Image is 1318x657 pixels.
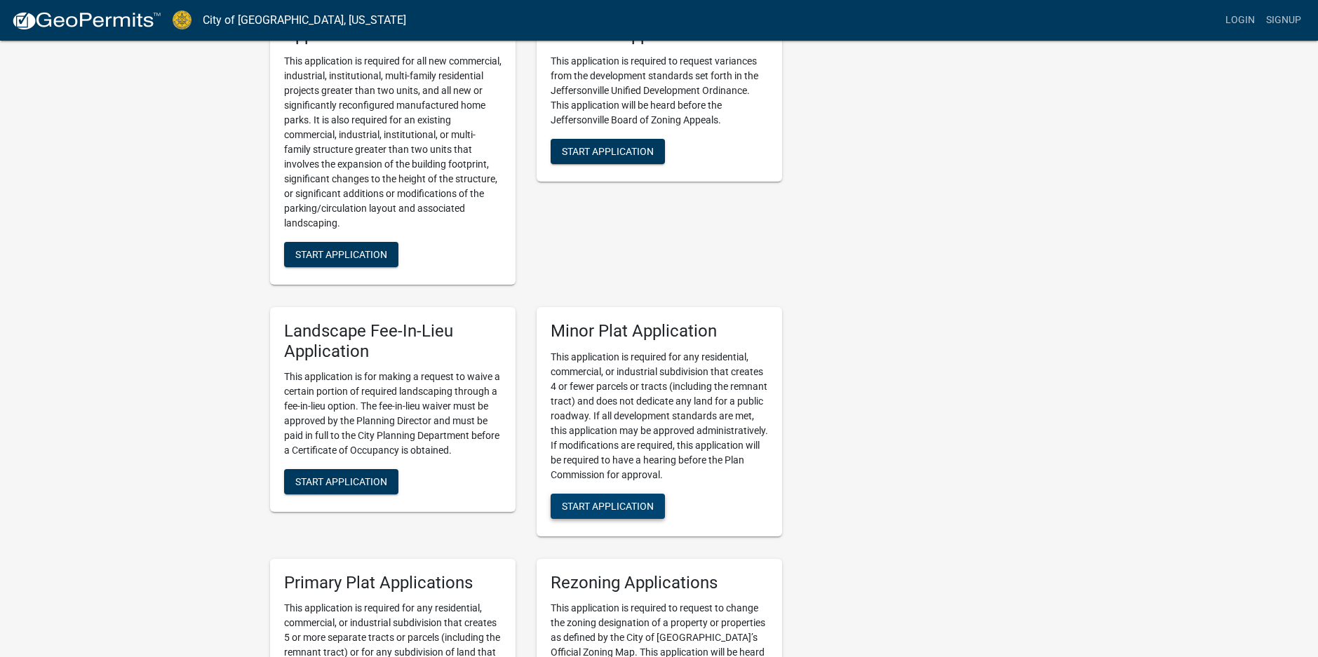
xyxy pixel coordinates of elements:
span: Start Application [562,145,654,156]
p: This application is required for all new commercial, industrial, institutional, multi-family resi... [284,54,502,231]
button: Start Application [284,469,398,494]
h5: Rezoning Applications [551,573,768,593]
p: This application is for making a request to waive a certain portion of required landscaping throu... [284,370,502,458]
span: Start Application [295,248,387,259]
h5: Primary Plat Applications [284,573,502,593]
p: This application is required to request variances from the development standards set forth in the... [551,54,768,128]
span: Start Application [562,500,654,511]
p: This application is required for any residential, commercial, or industrial subdivision that crea... [551,350,768,482]
a: Login [1220,7,1260,34]
h5: Minor Plat Application [551,321,768,341]
img: City of Jeffersonville, Indiana [173,11,191,29]
span: Start Application [295,476,387,487]
h5: Landscape Fee-In-Lieu Application [284,321,502,362]
button: Start Application [551,139,665,164]
button: Start Application [551,494,665,519]
a: Signup [1260,7,1307,34]
button: Start Application [284,242,398,267]
a: City of [GEOGRAPHIC_DATA], [US_STATE] [203,8,406,32]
